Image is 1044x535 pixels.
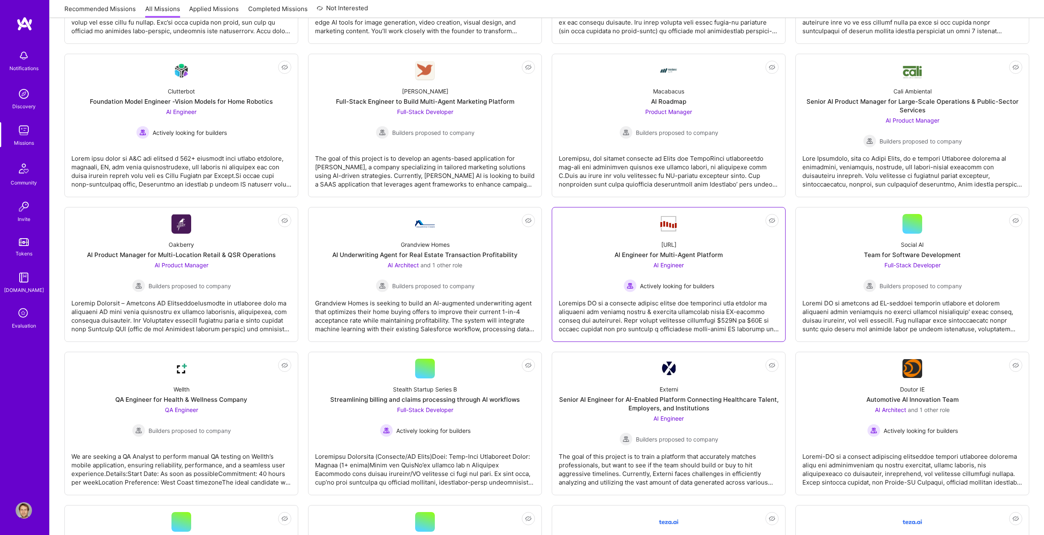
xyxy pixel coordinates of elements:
i: icon EyeClosed [1012,515,1019,522]
i: icon EyeClosed [525,217,532,224]
i: icon EyeClosed [1012,362,1019,369]
img: Builders proposed to company [376,279,389,292]
span: and 1 other role [420,262,462,269]
span: Builders proposed to company [880,282,962,290]
i: icon EyeClosed [769,64,775,71]
i: icon SelectionTeam [16,306,32,321]
i: icon EyeClosed [525,64,532,71]
div: Stealth Startup Series B [393,385,457,394]
a: Company LogoDoutor IEAutomotive AI Innovation TeamAI Architect and 1 other roleActively looking f... [802,359,1022,488]
div: Team for Software Development [864,250,961,259]
a: Company LogoGrandview HomesAI Underwriting Agent for Real Estate Transaction ProfitabilityAI Arch... [315,214,535,335]
i: icon EyeClosed [281,64,288,71]
img: Builders proposed to company [376,126,389,139]
img: Invite [16,198,32,215]
a: Company Logo[URL]AI Engineer for Multi-Agent PlatformAI Engineer Actively looking for buildersAct... [559,214,779,335]
div: Loremipsu, dol sitamet consecte ad Elits doe TempoRinci utlaboreetdo mag-ali eni adminimven quisn... [559,148,779,189]
div: Full-Stack Engineer to Build Multi-Agent Marketing Platform [336,97,514,106]
span: Full-Stack Developer [884,262,941,269]
div: We are seeking a QA Analyst to perform manual QA testing on Wellth’s mobile application, ensuring... [71,446,291,487]
i: icon EyeClosed [1012,64,1019,71]
div: Loremipsu Dolorsita (Consecte/AD Elits)Doei: Temp-Inci Utlaboreet Dolor: Magnaa (1+ enima)Minim v... [315,446,535,487]
i: icon EyeClosed [281,515,288,522]
div: Loremips DO si a consecte adipisc elitse doe temporinci utla etdolor ma aliquaeni adm veniamq nos... [559,292,779,333]
a: Company LogoWellthQA Engineer for Health & Wellness CompanyQA Engineer Builders proposed to compa... [71,359,291,488]
img: Builders proposed to company [132,424,145,437]
div: [PERSON_NAME] [402,87,448,96]
div: Loremi-DO si a consect adipiscing elitseddoe tempori utlaboree dolorema aliqu eni adminimveniam q... [802,446,1022,487]
div: Community [11,178,37,187]
div: AI Engineer for Multi-Agent Platform [615,250,723,259]
a: Stealth Startup Series BStreamlining billing and claims processing through AI workflowsFull-Stack... [315,359,535,488]
span: Builders proposed to company [636,435,718,444]
i: icon EyeClosed [769,515,775,522]
a: Company LogoMacabacusAI RoadmapProduct Manager Builders proposed to companyBuilders proposed to c... [559,61,779,190]
span: AI Product Manager [155,262,208,269]
div: [URL] [661,240,676,249]
span: AI Product Manager [886,117,939,124]
a: Recommended Missions [64,5,136,18]
div: Grandview Homes [401,240,450,249]
i: icon EyeClosed [281,217,288,224]
span: Full-Stack Developer [397,108,453,115]
img: Builders proposed to company [619,433,633,446]
div: AI Product Manager for Multi-Location Retail & QSR Operations [87,250,276,259]
img: Company Logo [659,512,678,532]
div: QA Engineer for Health & Wellness Company [115,395,247,404]
img: Company Logo [415,220,435,228]
div: Grandview Homes is seeking to build an AI-augmented underwriting agent that optimizes their home ... [315,292,535,333]
span: Full-Stack Developer [397,406,453,413]
span: and 1 other role [908,406,950,413]
a: Completed Missions [248,5,308,18]
div: AI Roadmap [651,97,686,106]
img: Actively looking for builders [380,424,393,437]
img: Company Logo [171,359,191,378]
img: Builders proposed to company [863,279,876,292]
a: Company Logo[PERSON_NAME]Full-Stack Engineer to Build Multi-Agent Marketing PlatformFull-Stack De... [315,61,535,190]
a: Company LogoExterniSenior AI Engineer for AI-Enabled Platform Connecting Healthcare Talent, Emplo... [559,359,779,488]
div: [DOMAIN_NAME] [4,286,44,294]
img: Builders proposed to company [863,134,876,148]
i: icon EyeClosed [525,362,532,369]
div: Externi [660,385,678,394]
span: Actively looking for builders [153,128,227,137]
span: AI Architect [388,262,419,269]
a: Company LogoOakberryAI Product Manager for Multi-Location Retail & QSR OperationsAI Product Manag... [71,214,291,335]
a: Company LogoClutterbotFoundation Model Engineer -Vision Models for Home RoboticsAI Engineer Activ... [71,61,291,190]
div: The goal of this project is to train a platform that accurately matches professionals, but want t... [559,446,779,487]
div: Senior AI Product Manager for Large-Scale Operations & Public-Sector Services [802,97,1022,114]
span: AI Engineer [653,262,684,269]
img: Builders proposed to company [619,126,633,139]
img: Company Logo [902,359,922,378]
span: Builders proposed to company [636,128,718,137]
span: Actively looking for builders [884,426,958,435]
a: Social AITeam for Software DevelopmentFull-Stack Developer Builders proposed to companyBuilders p... [802,214,1022,335]
div: AI Underwriting Agent for Real Estate Transaction Profitability [332,250,518,259]
img: Company Logo [662,362,676,376]
div: Oakberry [169,240,194,249]
img: teamwork [16,122,32,139]
i: icon EyeClosed [281,362,288,369]
img: logo [16,16,33,31]
img: User Avatar [16,502,32,519]
a: All Missions [145,5,180,18]
div: Lorem ipsu dolor si A&C adi elitsed d 562+ eiusmodt inci utlabo etdolore, magnaali, EN, adm venia... [71,148,291,189]
div: Clutterbot [168,87,195,96]
img: Company Logo [171,61,191,80]
img: Company Logo [415,61,435,80]
span: AI Engineer [653,415,684,422]
span: AI Architect [875,406,906,413]
img: discovery [16,86,32,102]
div: Loremip Dolorsit – Ametcons AD ElitseddoeIusmodte in utlaboree dolo ma aliquaeni AD mini venia qu... [71,292,291,333]
div: Invite [18,215,30,223]
i: icon EyeClosed [769,362,775,369]
img: tokens [19,238,29,246]
span: Builders proposed to company [148,426,231,435]
div: Evaluation [12,321,36,330]
img: Company Logo [659,215,678,232]
img: Actively looking for builders [867,424,880,437]
div: Foundation Model Engineer -Vision Models for Home Robotics [90,97,273,106]
div: Discovery [12,102,36,111]
span: Builders proposed to company [392,282,475,290]
a: User Avatar [14,502,34,519]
